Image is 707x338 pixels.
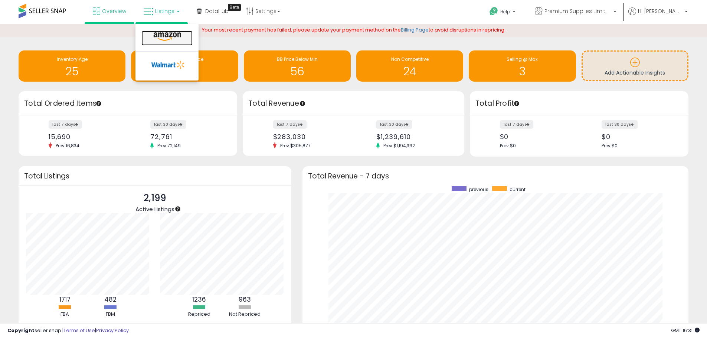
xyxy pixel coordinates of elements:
span: Add Actionable Insights [605,69,665,76]
h3: Total Revenue [248,98,459,109]
strong: Copyright [7,327,35,334]
span: 2025-09-7 16:31 GMT [671,327,700,334]
span: Your most recent payment has failed, please update your payment method on the to avoid disruption... [202,26,505,33]
span: Non Competitive [391,56,429,62]
span: Hi [PERSON_NAME] [638,7,683,15]
a: Selling @ Max 3 [469,50,576,82]
div: $283,030 [273,133,348,141]
b: 1717 [59,295,71,304]
span: Overview [102,7,126,15]
a: Inventory Age 25 [19,50,125,82]
div: FBM [88,311,133,318]
label: last 7 days [500,120,533,129]
h3: Total Ordered Items [24,98,232,109]
a: Terms of Use [63,327,95,334]
span: DataHub [205,7,229,15]
a: Help [484,1,523,24]
label: last 7 days [49,120,82,129]
div: seller snap | | [7,327,129,334]
div: Repriced [177,311,222,318]
div: Not Repriced [223,311,267,318]
label: last 30 days [602,120,638,129]
span: Prev: $305,877 [276,142,314,149]
span: Selling @ Max [507,56,538,62]
div: Tooltip anchor [95,100,102,107]
div: $0 [500,133,574,141]
span: Prev: $1,194,362 [380,142,419,149]
h1: 25 [22,65,122,78]
div: Tooltip anchor [228,4,241,11]
span: Needs to Reprice [166,56,203,62]
span: Prev: 72,149 [154,142,184,149]
h1: 24 [360,65,459,78]
a: Non Competitive 24 [356,50,463,82]
div: FBA [43,311,87,318]
i: Get Help [489,7,498,16]
label: last 7 days [273,120,307,129]
h1: 3400 [135,65,234,78]
a: Needs to Reprice 3400 [131,50,238,82]
span: Prev: $0 [500,142,516,149]
div: $0 [602,133,675,141]
b: 963 [239,295,251,304]
span: Active Listings [135,205,174,213]
div: 15,690 [49,133,122,141]
h3: Total Profit [475,98,683,109]
div: Tooltip anchor [299,100,306,107]
a: BB Price Below Min 56 [244,50,351,82]
a: Billing Page [401,26,429,33]
label: last 30 days [150,120,186,129]
div: 72,761 [150,133,224,141]
p: 2,199 [135,191,174,205]
div: Tooltip anchor [174,206,181,212]
span: Help [500,9,510,15]
span: BB Price Below Min [277,56,318,62]
span: Listings [155,7,174,15]
b: 1236 [192,295,206,304]
a: Hi [PERSON_NAME] [628,7,688,24]
div: Tooltip anchor [513,100,520,107]
span: Inventory Age [57,56,88,62]
a: Privacy Policy [96,327,129,334]
span: Premium Supplies Limited [544,7,611,15]
div: $1,239,610 [376,133,451,141]
b: 482 [104,295,117,304]
h1: 56 [248,65,347,78]
span: previous [469,186,488,193]
h3: Total Revenue - 7 days [308,173,683,179]
h1: 3 [472,65,572,78]
span: Prev: $0 [602,142,618,149]
a: Add Actionable Insights [583,52,687,80]
span: Prev: 16,834 [52,142,83,149]
label: last 30 days [376,120,412,129]
h3: Total Listings [24,173,286,179]
span: current [510,186,526,193]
